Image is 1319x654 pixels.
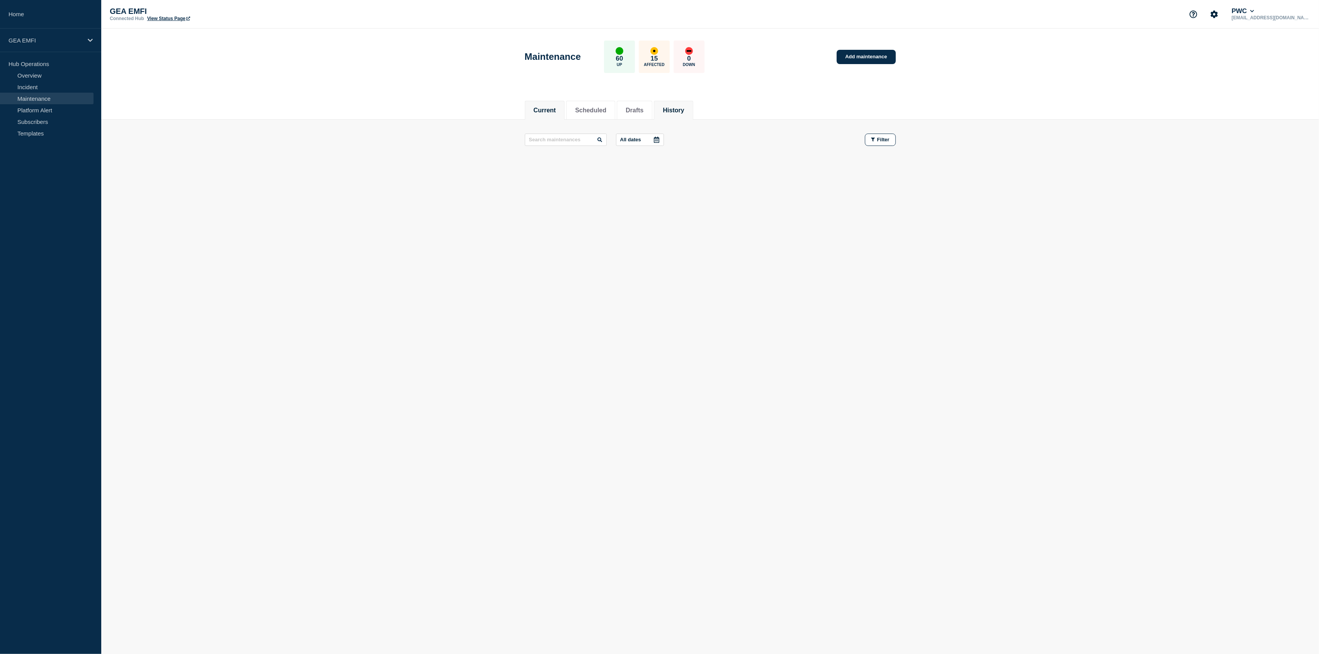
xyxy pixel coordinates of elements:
[616,47,623,55] div: up
[616,134,664,146] button: All dates
[626,107,643,114] button: Drafts
[1206,6,1222,22] button: Account settings
[865,134,896,146] button: Filter
[110,16,144,21] p: Connected Hub
[620,137,641,142] p: All dates
[525,51,581,62] h1: Maintenance
[683,63,695,67] p: Down
[616,55,623,63] p: 60
[617,63,622,67] p: Up
[525,134,607,146] input: Search maintenances
[1185,6,1202,22] button: Support
[9,37,83,44] p: GEA EMFI
[877,137,890,142] span: Filter
[685,47,693,55] div: down
[663,107,684,114] button: History
[110,7,264,16] p: GEA EMFI
[837,50,895,64] a: Add maintenance
[687,55,691,63] p: 0
[650,55,658,63] p: 15
[1230,7,1256,15] button: PWC
[650,47,658,55] div: affected
[644,63,664,67] p: Affected
[534,107,556,114] button: Current
[1230,15,1310,20] p: [EMAIL_ADDRESS][DOMAIN_NAME]
[147,16,190,21] a: View Status Page
[575,107,606,114] button: Scheduled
